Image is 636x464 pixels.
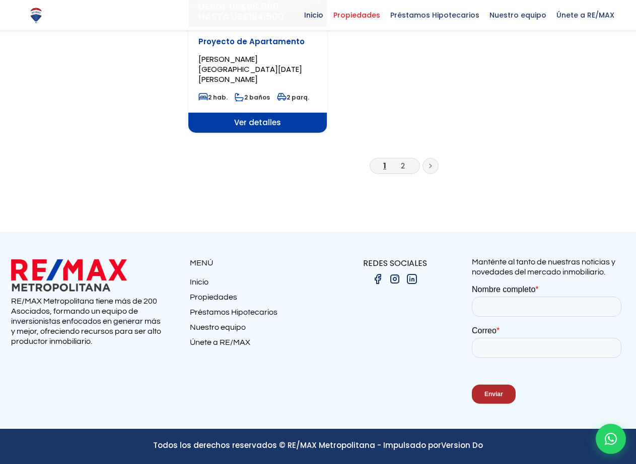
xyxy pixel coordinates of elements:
span: 2 baños [235,93,270,102]
p: RE/MAX Metropolitana tiene más de 200 Asociados, formando un equipo de inversionistas enfocados e... [11,296,165,346]
span: Inicio [299,8,328,23]
img: facebook.png [372,273,384,285]
span: Únete a RE/MAX [551,8,619,23]
a: Version Do [441,440,483,450]
a: Inicio [190,277,318,292]
a: 1 [383,160,386,171]
a: Propiedades [190,292,318,307]
p: Manténte al tanto de nuestras noticias y novedades del mercado inmobiliario. [472,257,625,277]
p: Proyecto de Apartamento [198,37,317,47]
img: remax metropolitana logo [11,257,127,294]
a: Únete a RE/MAX [190,337,318,352]
a: 2 [401,160,405,171]
span: Nuestro equipo [484,8,551,23]
p: Todos los derechos reservados © RE/MAX Metropolitana - Impulsado por [11,439,625,451]
a: Nuestro equipo [190,322,318,337]
span: Ver detalles [188,113,327,133]
span: 2 hab. [198,93,228,102]
img: Logo de REMAX [27,7,45,24]
span: [PERSON_NAME][GEOGRAPHIC_DATA][DATE][PERSON_NAME] [198,54,302,84]
iframe: Form 0 [472,285,625,421]
span: 2 parq. [277,93,309,102]
span: Préstamos Hipotecarios [385,8,484,23]
p: REDES SOCIALES [318,257,472,269]
img: instagram.png [389,273,401,285]
span: Propiedades [328,8,385,23]
p: MENÚ [190,257,318,269]
a: Préstamos Hipotecarios [190,307,318,322]
img: linkedin.png [406,273,418,285]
